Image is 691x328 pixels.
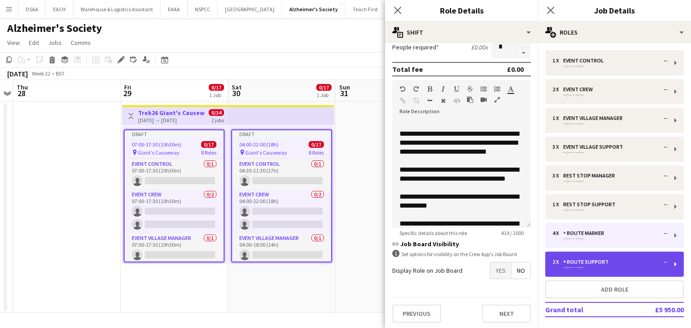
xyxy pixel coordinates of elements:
[17,83,28,91] span: Thu
[385,22,538,43] div: Shift
[538,4,691,16] h3: Job Details
[316,84,332,91] span: 0/17
[552,115,563,121] div: 1 x
[563,259,612,265] div: Route Support
[552,58,563,64] div: 1 x
[664,173,667,179] div: --
[4,37,23,49] a: View
[15,88,28,98] span: 28
[67,37,94,49] a: Comms
[552,93,667,97] div: --:-- - --:--
[232,130,331,137] div: Draft
[471,43,488,51] div: £0.00 x
[30,70,52,77] span: Week 22
[552,265,667,270] div: --:-- - --:--
[426,97,433,104] button: Horizontal Line
[71,39,91,47] span: Comms
[563,201,619,208] div: Rest Stop Support
[209,92,224,98] div: 1 Job
[392,305,441,323] button: Previous
[218,0,282,18] button: [GEOGRAPHIC_DATA]
[552,236,667,241] div: --:-- - --:--
[18,0,46,18] button: DSAA
[392,230,474,236] span: Specific details about this role
[563,173,619,179] div: Rest Stop Manager
[552,64,667,68] div: --:-- - --:--
[453,97,460,104] button: HTML Code
[552,121,667,126] div: --:-- - --:--
[392,266,462,275] label: Display Role on Job Board
[282,0,345,18] button: Alzheimer's Society
[552,86,563,93] div: 2 x
[563,230,608,236] div: Route Marker
[211,116,224,124] div: 2 jobs
[563,58,607,64] div: Event Control
[392,43,439,51] label: People required
[440,85,446,93] button: Italic
[664,115,667,121] div: --
[545,280,684,298] button: Add role
[125,159,224,190] app-card-role: Event Control0/107:00-17:30 (10h30m)
[124,83,131,91] span: Fri
[494,85,500,93] button: Ordered List
[7,22,102,35] h1: Alzheimer's Society
[490,262,511,279] span: Yes
[138,117,205,124] div: [DATE] → [DATE]
[552,230,563,236] div: 4 x
[7,69,28,78] div: [DATE]
[201,149,216,156] span: 8 Roles
[209,84,224,91] span: 0/17
[232,190,331,233] app-card-role: Event Crew0/204:00-22:00 (18h)
[138,109,205,117] h3: Trek26 Giant's Causeway
[552,208,667,212] div: --:-- - --:--
[124,129,224,262] app-job-card: Draft07:00-17:30 (10h30m)0/17 Giant's Causeway8 RolesEvent Control0/107:00-17:30 (10h30m) Event C...
[338,88,350,98] span: 31
[453,85,460,93] button: Underline
[494,230,531,236] span: 419 / 2000
[125,190,224,233] app-card-role: Event Crew0/207:00-17:30 (10h30m)
[467,85,473,93] button: Strikethrough
[245,149,287,156] span: Giant's Causeway
[209,109,224,116] span: 0/34
[25,37,43,49] a: Edit
[125,233,224,264] app-card-role: Event Village Manager0/107:00-17:30 (10h30m)
[552,173,563,179] div: 3 x
[552,259,563,265] div: 2 x
[512,262,530,279] span: No
[627,302,684,317] td: £5 950.00
[664,58,667,64] div: --
[232,233,331,264] app-card-role: Event Village Manager0/104:00-18:00 (14h)
[563,86,597,93] div: Event Crew
[138,149,179,156] span: Giant's Causeway
[125,130,224,137] div: Draft
[188,0,218,18] button: NSPCC
[440,97,446,104] button: Clear Formatting
[239,141,278,148] span: 04:00-22:00 (18h)
[392,65,423,74] div: Total fee
[494,96,500,103] button: Fullscreen
[480,85,487,93] button: Unordered List
[552,179,667,183] div: --:-- - --:--
[231,129,332,262] app-job-card: Draft04:00-22:00 (18h)0/17 Giant's Causeway8 RolesEvent Control0/104:30-21:30 (17h) Event Crew0/2...
[29,39,39,47] span: Edit
[426,85,433,93] button: Bold
[7,39,20,47] span: View
[232,159,331,190] app-card-role: Event Control0/104:30-21:30 (17h)
[46,0,73,18] button: EACH
[507,65,524,74] div: £0.00
[516,48,531,59] button: Decrease
[467,96,473,103] button: Paste as plain text
[132,141,181,148] span: 07:00-17:30 (10h30m)
[552,144,563,150] div: 3 x
[664,230,667,236] div: --
[317,92,331,98] div: 1 Job
[48,39,62,47] span: Jobs
[545,302,627,317] td: Grand total
[480,96,487,103] button: Insert video
[664,86,667,93] div: --
[664,259,667,265] div: --
[201,141,216,148] span: 0/17
[538,22,691,43] div: Roles
[664,144,667,150] div: --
